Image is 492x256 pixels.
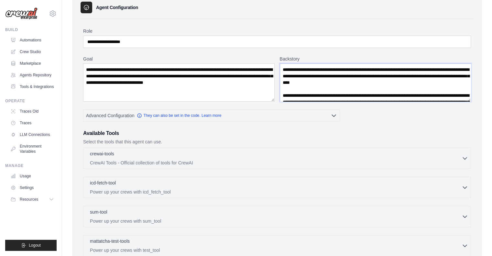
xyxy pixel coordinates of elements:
[460,225,492,256] iframe: Chat Widget
[90,160,462,166] p: CrewAI Tools - Official collection of tools for CrewAI
[8,118,57,128] a: Traces
[86,180,468,195] button: icd-fetch-tool Power up your crews with icd_fetch_tool
[5,163,57,168] div: Manage
[90,209,107,215] p: sum-tool
[8,183,57,193] a: Settings
[83,129,471,137] h3: Available Tools
[90,189,462,195] p: Power up your crews with icd_fetch_tool
[8,141,57,157] a: Environment Variables
[8,35,57,45] a: Automations
[8,194,57,205] button: Resources
[8,171,57,181] a: Usage
[5,27,57,32] div: Build
[86,238,468,253] button: mattatcha-test-tools Power up your crews with test_tool
[5,240,57,251] button: Logout
[280,56,471,62] label: Backstory
[83,110,340,121] button: Advanced Configuration They can also be set in the code. Learn more
[5,7,38,20] img: Logo
[137,113,221,118] a: They can also be set in the code. Learn more
[86,112,134,119] span: Advanced Configuration
[90,218,462,224] p: Power up your crews with sum_tool
[8,82,57,92] a: Tools & Integrations
[90,238,130,244] p: mattatcha-test-tools
[8,129,57,140] a: LLM Connections
[8,70,57,80] a: Agents Repository
[90,150,114,157] p: crewai-tools
[8,58,57,69] a: Marketplace
[8,47,57,57] a: Crew Studio
[86,150,468,166] button: crewai-tools CrewAI Tools - Official collection of tools for CrewAI
[83,28,471,34] label: Role
[83,56,275,62] label: Goal
[90,247,462,253] p: Power up your crews with test_tool
[96,4,138,11] h3: Agent Configuration
[29,243,41,248] span: Logout
[90,180,116,186] p: icd-fetch-tool
[5,98,57,104] div: Operate
[20,197,38,202] span: Resources
[83,139,471,145] p: Select the tools that this agent can use.
[86,209,468,224] button: sum-tool Power up your crews with sum_tool
[8,106,57,117] a: Traces Old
